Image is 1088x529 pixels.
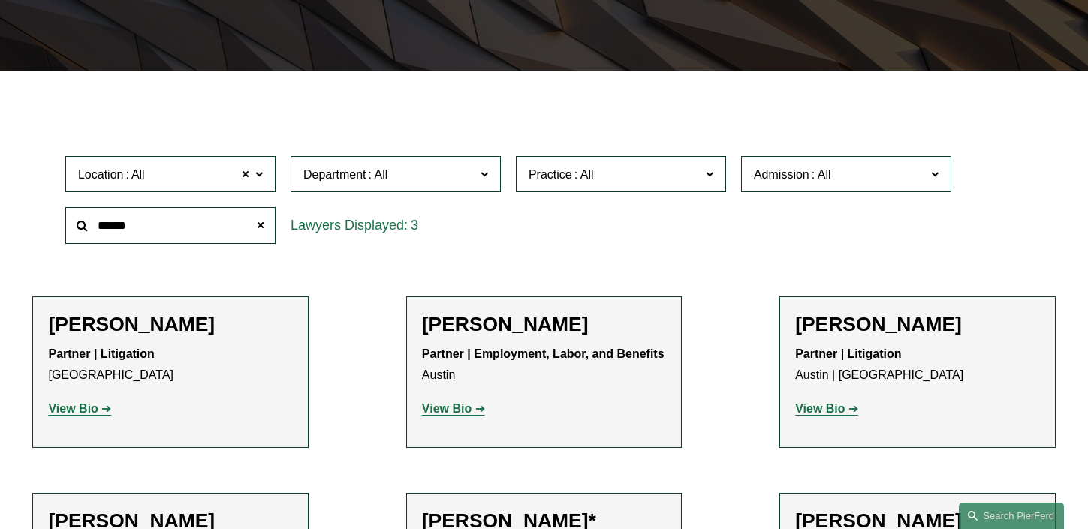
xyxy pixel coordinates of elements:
strong: Partner | Litigation [48,347,154,360]
span: All [131,165,145,185]
h2: [PERSON_NAME] [422,312,666,336]
p: Austin | [GEOGRAPHIC_DATA] [795,344,1039,387]
span: Location [78,168,124,181]
span: Department [303,168,366,181]
span: 3 [411,218,418,233]
strong: View Bio [795,402,845,415]
span: Admission [754,168,809,181]
p: Austin [422,344,666,387]
h2: [PERSON_NAME] [795,312,1039,336]
a: View Bio [795,402,858,415]
strong: View Bio [48,402,98,415]
a: View Bio [422,402,485,415]
a: Search this site [959,503,1064,529]
span: Practice [529,168,572,181]
strong: Partner | Employment, Labor, and Benefits [422,347,665,360]
strong: View Bio [422,402,472,415]
strong: Partner | Litigation [795,347,901,360]
h2: [PERSON_NAME] [48,312,292,336]
a: View Bio [48,402,111,415]
p: [GEOGRAPHIC_DATA] [48,344,292,387]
